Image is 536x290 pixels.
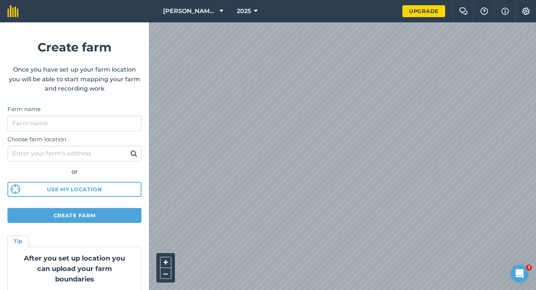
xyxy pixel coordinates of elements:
img: svg+xml;base64,PHN2ZyB4bWxucz0iaHR0cDovL3d3dy53My5vcmcvMjAwMC9zdmciIHdpZHRoPSIxOSIgaGVpZ2h0PSIyNC... [130,149,137,158]
img: svg+xml;base64,PHN2ZyB4bWxucz0iaHR0cDovL3d3dy53My5vcmcvMjAwMC9zdmciIHdpZHRoPSIxNyIgaGVpZ2h0PSIxNy... [501,7,509,16]
img: A question mark icon [480,7,489,15]
label: Farm name [7,105,141,114]
span: 2025 [237,7,251,16]
input: Enter your farm’s address [7,146,141,161]
button: + [160,257,171,268]
span: 3 [526,265,532,271]
span: [PERSON_NAME] & Sons LTD [163,7,217,16]
p: Once you have set up your farm location you will be able to start mapping your farm and recording... [7,65,141,94]
h4: Tip [14,237,22,245]
img: svg%3e [11,185,20,194]
a: Upgrade [402,5,445,17]
button: Use my location [7,182,141,197]
input: Farm name [7,116,141,131]
img: A cog icon [521,7,530,15]
label: Choose farm location [7,135,141,144]
img: Two speech bubbles overlapping with the left bubble in the forefront [459,7,468,15]
iframe: Intercom live chat [511,265,529,283]
button: Create farm [7,208,141,223]
h1: Create farm [7,38,141,57]
button: – [160,268,171,279]
div: or [7,167,141,177]
strong: After you set up location you can upload your farm boundaries [24,254,125,283]
img: fieldmargin Logo [7,5,19,17]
